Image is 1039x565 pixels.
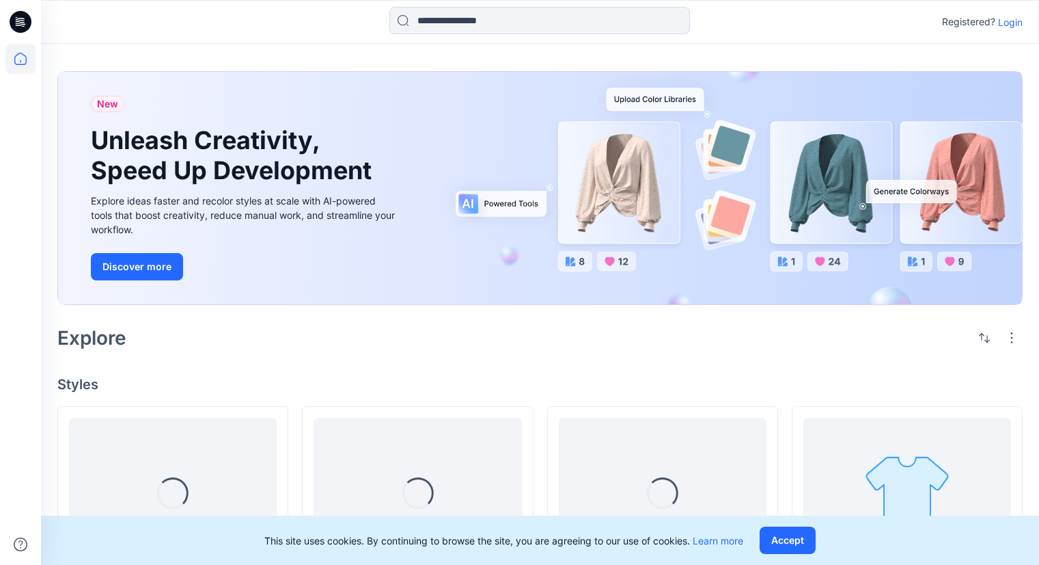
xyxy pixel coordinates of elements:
div: Explore ideas faster and recolor styles at scale with AI-powered tools that boost creativity, red... [91,194,398,237]
p: This site uses cookies. By continuing to browse the site, you are agreeing to our use of cookies. [264,534,743,548]
p: Login [998,15,1023,29]
h1: Unleash Creativity, Speed Up Development [91,126,378,185]
span: New [97,96,118,112]
button: Discover more [91,253,183,280]
a: Learn more [693,535,743,547]
p: Registered? [942,14,995,30]
button: Accept [760,527,816,554]
h4: Styles [57,376,1023,393]
h2: Explore [57,327,126,349]
a: Discover more [91,253,398,280]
